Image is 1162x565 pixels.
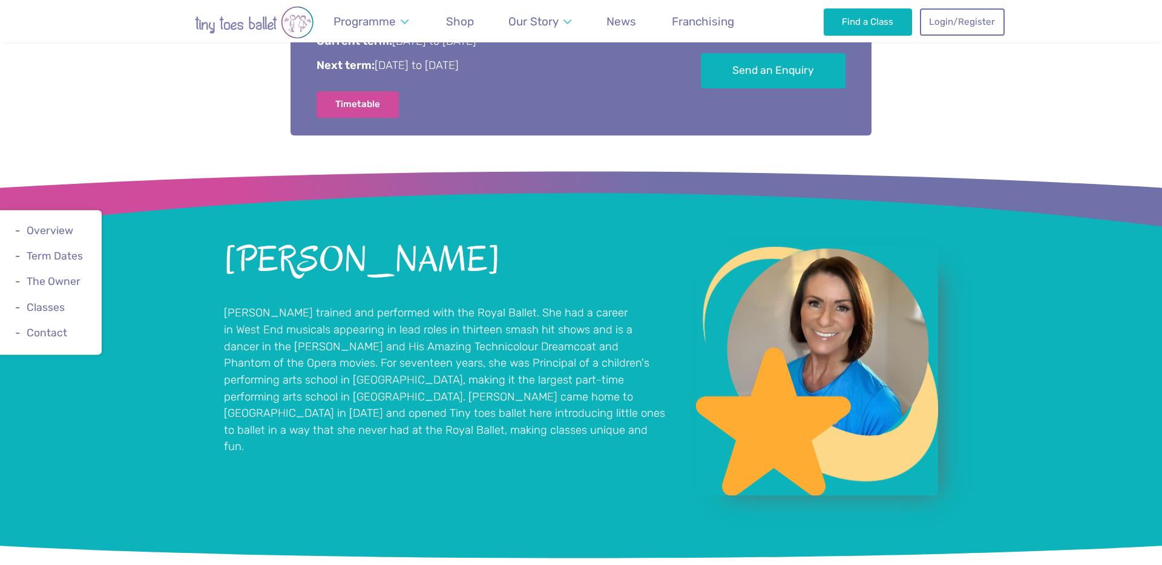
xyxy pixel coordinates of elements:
a: News [601,7,642,36]
a: The Owner [27,276,80,288]
a: Send an Enquiry [701,53,845,89]
strong: Next term: [317,59,375,72]
a: View full-size image [696,247,938,496]
a: Our Story [503,7,577,36]
span: Programme [333,15,396,28]
img: tiny toes ballet [157,6,351,39]
a: Find a Class [824,8,913,35]
a: Overview [27,224,73,237]
h2: [PERSON_NAME] [224,242,666,278]
a: Shop [440,7,479,36]
span: Our Story [508,15,559,28]
a: Timetable [317,91,399,118]
a: Login/Register [920,8,1005,35]
a: Term Dates [27,250,83,263]
a: Classes [27,301,65,313]
a: Contact [27,327,67,339]
span: News [606,15,636,28]
p: [DATE] to [DATE] [317,58,667,74]
a: Franchising [666,7,740,36]
span: Franchising [672,15,734,28]
span: Shop [446,15,474,28]
p: [PERSON_NAME] trained and performed with the Royal Ballet. She had a career in West End musicals ... [224,305,666,455]
a: Programme [327,7,414,36]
